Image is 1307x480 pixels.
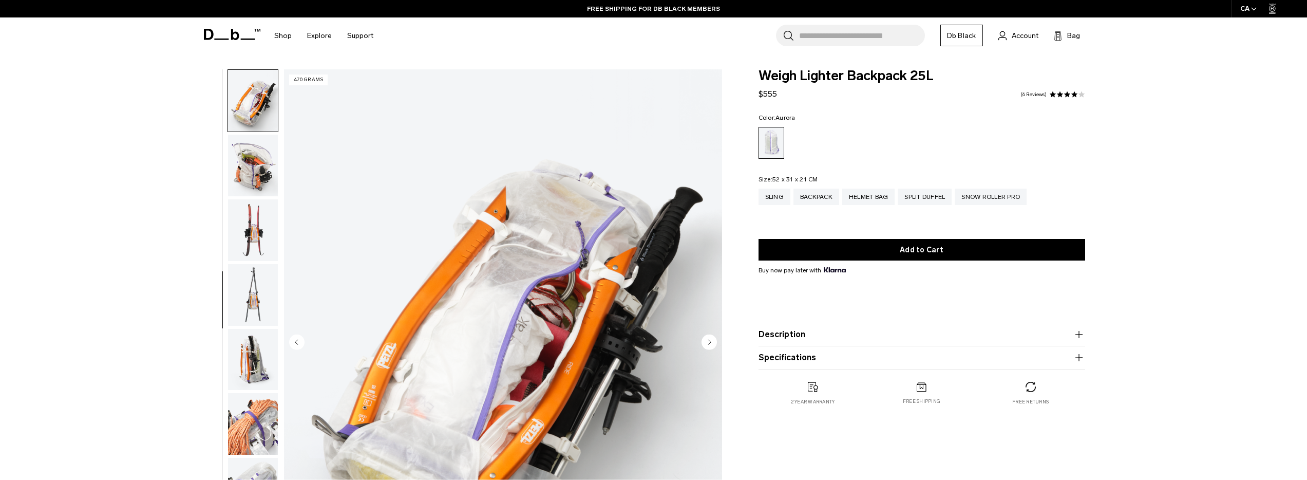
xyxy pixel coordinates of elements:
img: Weigh_Lighter_Backpack_25L_11.png [228,393,278,455]
button: Add to Cart [759,239,1085,261]
img: Weigh_Lighter_Backpack_25L_6.png [228,70,278,132]
button: Bag [1054,29,1080,42]
p: Free returns [1012,398,1049,405]
span: $555 [759,89,777,99]
span: Aurora [775,114,795,121]
a: Db Black [940,25,983,46]
img: Weigh_Lighter_Backpack_25L_8.png [228,199,278,261]
p: Free shipping [903,398,940,405]
a: Sling [759,189,790,205]
a: Shop [274,17,292,54]
a: Backpack [793,189,839,205]
img: Weigh_Lighter_Backpack_25L_10.png [228,329,278,391]
span: Buy now pay later with [759,266,846,275]
img: Weigh_Lighter_Backpack_25L_9.png [228,264,278,326]
legend: Color: [759,115,795,121]
p: 2 year warranty [791,398,835,405]
img: Weigh_Lighter_Backpack_25L_7.png [228,135,278,196]
button: Weigh_Lighter_Backpack_25L_7.png [228,134,278,197]
button: Weigh_Lighter_Backpack_25L_11.png [228,393,278,455]
legend: Size: [759,176,818,182]
nav: Main Navigation [267,17,381,54]
a: Helmet Bag [842,189,895,205]
button: Next slide [702,334,717,352]
span: 52 x 31 x 21 CM [772,176,818,183]
p: 470 grams [289,75,328,85]
a: Explore [307,17,332,54]
button: Weigh_Lighter_Backpack_25L_8.png [228,199,278,262]
a: Support [347,17,373,54]
img: {"height" => 20, "alt" => "Klarna"} [824,267,846,272]
button: Weigh_Lighter_Backpack_25L_9.png [228,264,278,326]
button: Weigh_Lighter_Backpack_25L_6.png [228,69,278,132]
a: Aurora [759,127,784,159]
button: Weigh_Lighter_Backpack_25L_10.png [228,328,278,391]
a: Account [998,29,1038,42]
button: Description [759,328,1085,341]
a: FREE SHIPPING FOR DB BLACK MEMBERS [587,4,720,13]
span: Bag [1067,30,1080,41]
button: Specifications [759,352,1085,364]
span: Weigh Lighter Backpack 25L [759,69,1085,83]
a: Snow Roller Pro [955,189,1027,205]
a: Split Duffel [898,189,952,205]
span: Account [1012,30,1038,41]
a: 6 reviews [1020,92,1047,97]
button: Previous slide [289,334,305,352]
